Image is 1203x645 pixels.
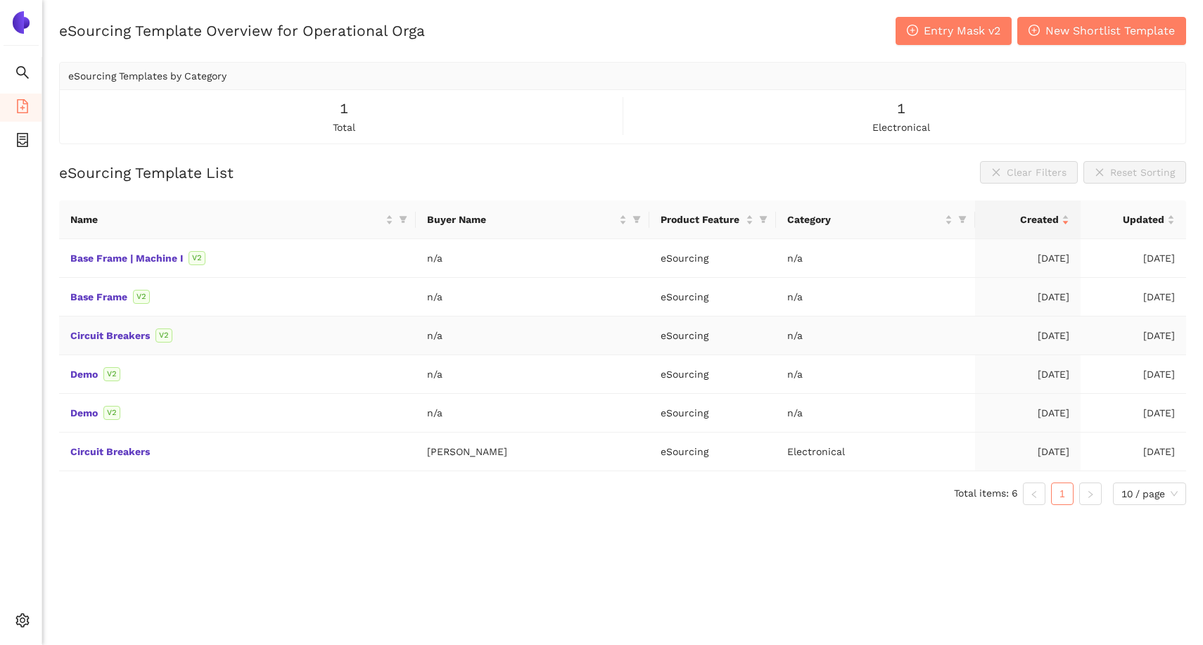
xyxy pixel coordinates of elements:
[1029,25,1040,38] span: plus-circle
[975,355,1081,394] td: [DATE]
[416,239,650,278] td: n/a
[340,98,348,120] span: 1
[872,120,930,135] span: electronical
[59,200,416,239] th: this column's title is Name,this column is sortable
[396,209,410,230] span: filter
[15,128,30,156] span: container
[399,215,407,224] span: filter
[955,209,969,230] span: filter
[103,367,120,381] span: V2
[776,394,975,433] td: n/a
[907,25,918,38] span: plus-circle
[924,22,1000,39] span: Entry Mask v2
[1081,317,1186,355] td: [DATE]
[103,406,120,420] span: V2
[333,120,355,135] span: total
[416,200,650,239] th: this column's title is Buyer Name,this column is sortable
[1083,161,1186,184] button: closeReset Sorting
[59,20,425,41] h2: eSourcing Template Overview for Operational Orga
[1023,483,1045,505] li: Previous Page
[896,17,1012,45] button: plus-circleEntry Mask v2
[632,215,641,224] span: filter
[416,394,650,433] td: n/a
[776,200,975,239] th: this column's title is Category,this column is sortable
[416,433,650,471] td: [PERSON_NAME]
[416,278,650,317] td: n/a
[68,70,227,82] span: eSourcing Templates by Category
[1045,22,1175,39] span: New Shortlist Template
[958,215,967,224] span: filter
[776,355,975,394] td: n/a
[59,162,234,183] h2: eSourcing Template List
[1079,483,1102,505] li: Next Page
[1113,483,1186,505] div: Page Size
[975,278,1081,317] td: [DATE]
[416,317,650,355] td: n/a
[787,212,942,227] span: Category
[630,209,644,230] span: filter
[975,317,1081,355] td: [DATE]
[649,200,776,239] th: this column's title is Product Feature,this column is sortable
[649,239,776,278] td: eSourcing
[661,212,743,227] span: Product Feature
[1051,483,1074,505] li: 1
[15,94,30,122] span: file-add
[649,355,776,394] td: eSourcing
[975,394,1081,433] td: [DATE]
[1086,490,1095,499] span: right
[133,290,150,304] span: V2
[15,60,30,89] span: search
[975,433,1081,471] td: [DATE]
[1079,483,1102,505] button: right
[649,394,776,433] td: eSourcing
[1081,394,1186,433] td: [DATE]
[1081,355,1186,394] td: [DATE]
[10,11,32,34] img: Logo
[1081,278,1186,317] td: [DATE]
[759,215,768,224] span: filter
[1052,483,1073,504] a: 1
[1121,483,1178,504] span: 10 / page
[954,483,1017,505] li: Total items: 6
[155,328,172,343] span: V2
[776,433,975,471] td: Electronical
[649,433,776,471] td: eSourcing
[1030,490,1038,499] span: left
[15,608,30,637] span: setting
[756,209,770,230] span: filter
[776,239,975,278] td: n/a
[975,239,1081,278] td: [DATE]
[649,317,776,355] td: eSourcing
[189,251,205,265] span: V2
[980,161,1078,184] button: closeClear Filters
[649,278,776,317] td: eSourcing
[776,317,975,355] td: n/a
[1081,200,1186,239] th: this column's title is Updated,this column is sortable
[1023,483,1045,505] button: left
[1081,433,1186,471] td: [DATE]
[1092,212,1164,227] span: Updated
[427,212,617,227] span: Buyer Name
[416,355,650,394] td: n/a
[70,212,383,227] span: Name
[1017,17,1186,45] button: plus-circleNew Shortlist Template
[986,212,1059,227] span: Created
[1081,239,1186,278] td: [DATE]
[897,98,905,120] span: 1
[776,278,975,317] td: n/a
